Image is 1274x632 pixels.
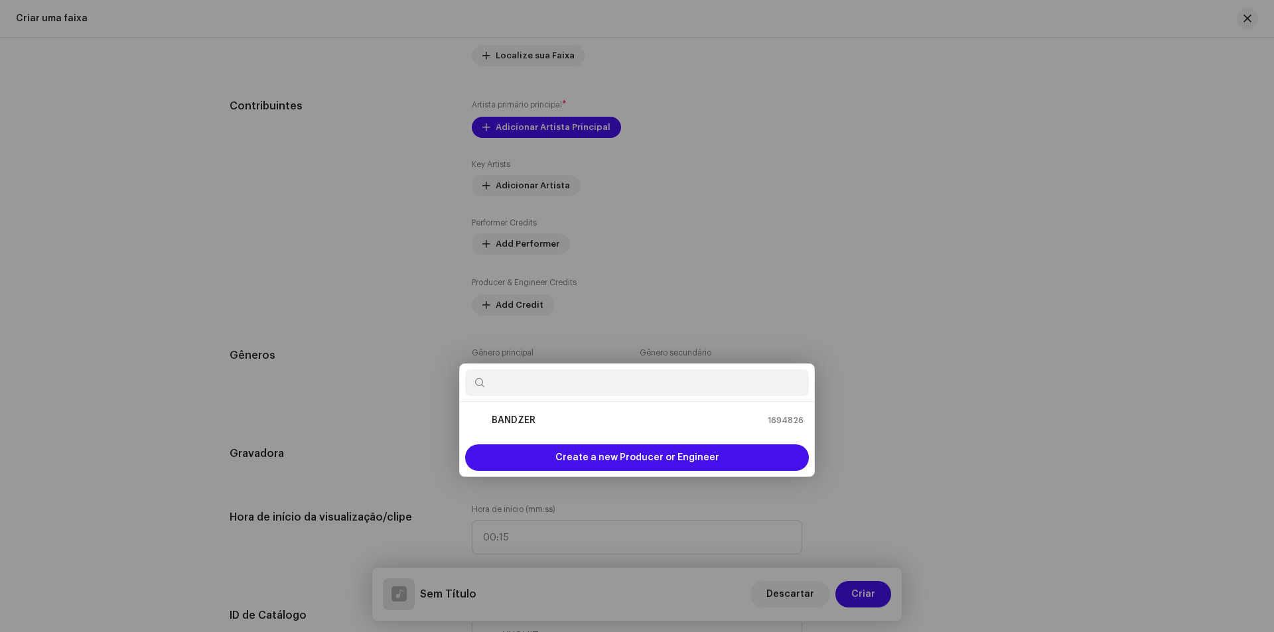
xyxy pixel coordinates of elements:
span: 1694826 [768,414,804,427]
ul: Option List [460,402,814,439]
span: Create a new Producer or Engineer [555,444,719,471]
img: 9e38bfe8-c60c-4146-9e80-208b5c2e4b5f [470,412,486,428]
strong: BANDZER [492,414,535,427]
li: BANDZER [465,407,809,434]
